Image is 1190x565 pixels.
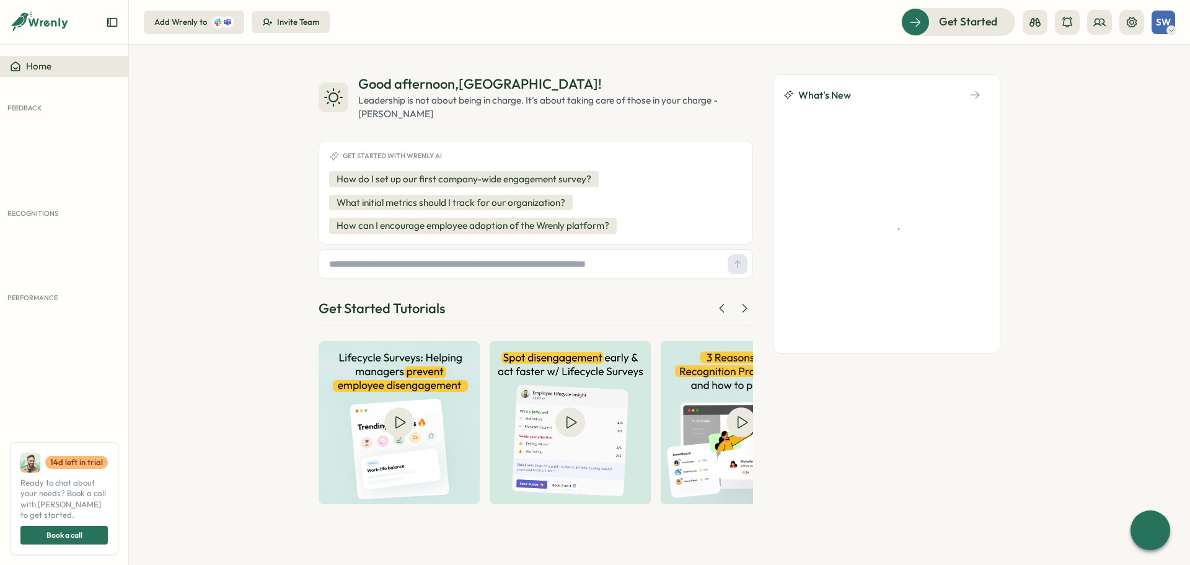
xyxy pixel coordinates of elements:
button: Book a call [20,526,108,545]
span: SW [1156,17,1171,27]
span: What's New [798,87,851,103]
button: SW [1152,11,1175,34]
button: How can I encourage employee adoption of the Wrenly platform? [329,218,617,234]
a: 14d left in trial [45,456,108,469]
img: Spot disengagement early & act faster with Lifecycle surveys [490,341,651,504]
span: Ready to chat about your needs? Book a call with [PERSON_NAME] to get started. [20,478,108,521]
img: How to use the Wrenly AI Assistant [661,341,822,504]
img: Ali Khan [20,453,40,473]
div: Get Started Tutorials [319,299,445,318]
span: Home [26,60,51,72]
span: Get started with Wrenly AI [343,152,442,160]
button: Add Wrenly to [144,11,244,34]
button: What initial metrics should I track for our organization? [329,195,573,211]
div: Invite Team [277,17,319,28]
button: Expand sidebar [106,16,118,29]
div: Leadership is not about being in charge. It's about taking care of those in your charge - [PERSON... [358,94,753,121]
button: How do I set up our first company-wide engagement survey? [329,171,599,187]
button: Invite Team [252,11,330,33]
span: Get Started [939,14,997,30]
div: Add Wrenly to [154,17,207,28]
img: Helping managers prevent employee disengagement [319,341,480,504]
span: Book a call [46,527,82,544]
div: Good afternoon , [GEOGRAPHIC_DATA] ! [358,74,753,94]
button: Get Started [901,8,1015,35]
